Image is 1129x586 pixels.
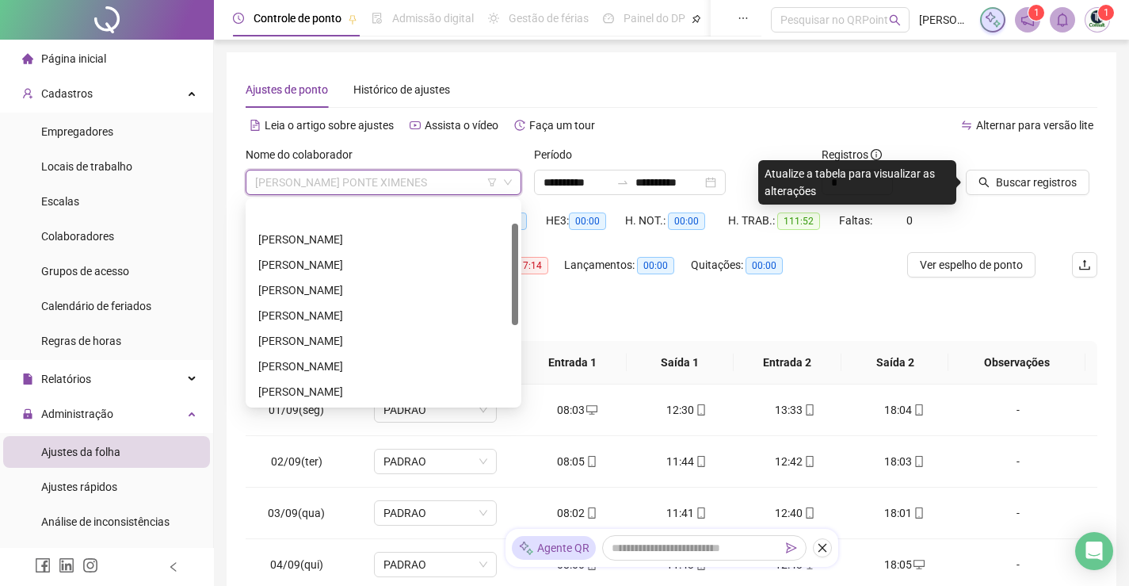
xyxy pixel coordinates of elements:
div: ANNA ISAURA MACHADO GIRÃO RABELO [249,227,518,252]
div: 18:03 [863,453,947,470]
span: Locais de trabalho [41,160,132,173]
div: [PERSON_NAME] [258,256,509,274]
span: mobile [803,456,815,467]
div: 18:05 [863,556,947,573]
span: search [889,14,901,26]
span: Histórico de ajustes [353,83,450,96]
span: ellipsis [738,13,749,24]
div: [PERSON_NAME] [258,231,509,248]
span: Ver espelho de ponto [920,256,1023,274]
span: swap [961,120,972,131]
span: Admissão digital [392,12,474,25]
span: Faça um tour [529,119,595,132]
span: PADRAO [383,501,487,525]
span: send [786,542,797,553]
span: desktop [585,404,597,416]
span: 1 [1034,7,1039,18]
img: sparkle-icon.fc2bf0ac1784a2077858766a79e2daf3.svg [518,540,534,557]
span: Cadastros [41,87,93,100]
span: IASMIM ARAUJO PONTE XIMENES [255,170,512,194]
div: Lançamentos: [564,256,691,274]
th: Entrada 2 [734,341,841,385]
span: sun [488,13,499,24]
span: Alternar para versão lite [976,119,1093,132]
div: 11:41 [644,504,728,522]
div: 18:01 [863,504,947,522]
span: Controle de ponto [254,12,341,25]
span: Ajustes rápidos [41,481,117,493]
span: upload [1078,259,1091,271]
span: mobile [585,456,597,467]
div: FILIPE ANDRADE SANTANA [249,303,518,328]
span: PADRAO [383,398,487,422]
span: -17:14 [509,257,548,274]
span: Faltas: [839,214,875,227]
div: Atualize a tabela para visualizar as alterações [758,160,956,205]
span: user-add [22,88,33,99]
span: Calendário de feriados [41,300,151,312]
span: youtube [410,120,421,131]
button: Buscar registros [966,170,1089,195]
sup: Atualize o seu contato no menu Meus Dados [1098,5,1114,21]
th: Observações [948,341,1085,385]
div: ARIANE DE PAIVA COSTA [249,252,518,278]
div: HELENA VITÓRIA MIRANDA FLORENCIO [249,379,518,404]
span: [PERSON_NAME] [919,11,971,29]
span: 1 [1104,7,1109,18]
span: search [978,177,990,188]
span: linkedin [59,557,74,573]
span: Escalas [41,195,79,208]
div: 08:02 [536,504,620,522]
div: EDUARDO MARTINS DE OLIVEIRA JUNIOR [249,278,518,303]
span: mobile [694,404,707,416]
span: info-circle [871,149,882,160]
span: history [514,120,525,131]
span: Painel do DP [624,12,685,25]
span: Página inicial [41,52,106,65]
span: Ajustes de ponto [246,83,328,96]
span: mobile [694,507,707,519]
span: left [168,561,179,573]
span: close [817,542,828,553]
div: [PERSON_NAME] [258,332,509,350]
span: lock [22,408,33,419]
th: Entrada 1 [519,341,627,385]
span: filter [487,178,497,187]
span: instagram [82,557,98,573]
span: Gestão de férias [509,12,589,25]
div: 11:44 [644,453,728,470]
span: 03/09(qua) [268,507,325,519]
span: 00:00 [668,213,705,230]
span: mobile [694,456,707,467]
span: PADRAO [383,553,487,576]
label: Nome do colaborador [246,146,363,163]
span: 00:00 [637,257,674,274]
span: Relatórios [41,373,91,385]
span: Assista o vídeo [425,119,498,132]
div: GIULIA SCIMONE [249,354,518,379]
div: 12:42 [753,453,837,470]
span: Registros [822,146,882,163]
div: H. NOT.: [625,212,728,230]
span: Regras de horas [41,335,121,347]
div: 13:33 [753,401,837,419]
div: [PERSON_NAME] [258,282,509,299]
span: bell [1055,13,1070,27]
span: 00:00 [569,213,606,230]
span: mobile [912,507,925,519]
div: Agente QR [512,536,596,560]
span: pushpin [692,14,701,24]
span: down [503,178,513,187]
span: 0 [906,214,913,227]
span: Buscar registros [996,174,1077,191]
img: 69183 [1085,8,1109,32]
div: [PERSON_NAME] [258,383,509,400]
span: facebook [35,557,51,573]
span: Leia o artigo sobre ajustes [265,119,394,132]
sup: 1 [1028,5,1044,21]
label: Período [534,146,582,163]
span: 01/09(seg) [269,404,324,416]
span: Ajustes da folha [41,446,120,458]
div: H. TRAB.: [728,212,839,230]
th: Saída 2 [841,341,949,385]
